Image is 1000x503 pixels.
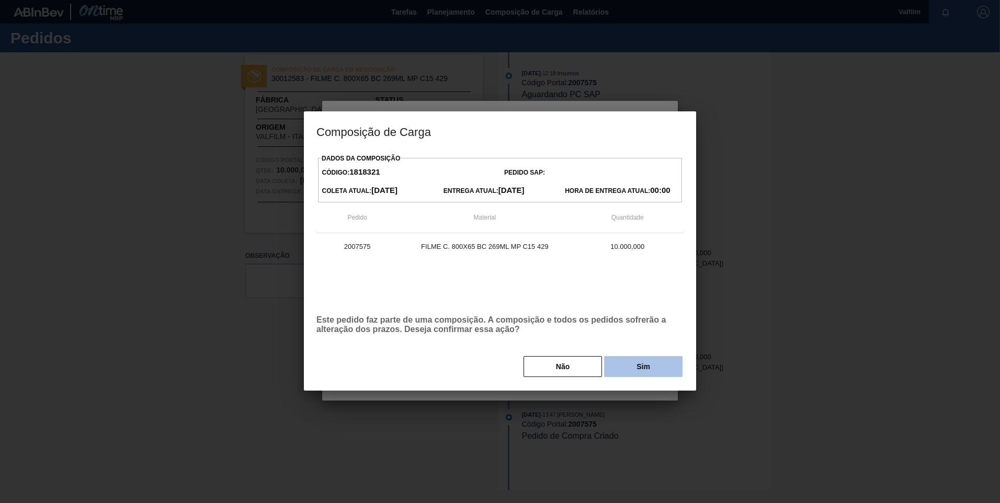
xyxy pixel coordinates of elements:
[322,155,400,162] label: Dados da Composição
[322,187,397,195] span: Coleta Atual:
[316,315,684,334] p: Este pedido faz parte de uma composição. A composição e todos os pedidos sofrerão a alteração dos...
[524,356,602,377] button: Não
[316,233,398,259] td: 2007575
[349,167,380,176] strong: 1818321
[371,186,397,195] strong: [DATE]
[347,214,367,221] span: Pedido
[571,233,684,259] td: 10.000,000
[398,233,571,259] td: FILME C. 800X65 BC 269ML MP C15 429
[304,111,696,151] h3: Composição de Carga
[565,187,670,195] span: Hora de Entrega Atual:
[474,214,496,221] span: Material
[611,214,644,221] span: Quantidade
[498,186,525,195] strong: [DATE]
[650,186,670,195] strong: 00:00
[504,169,545,176] span: Pedido SAP:
[444,187,525,195] span: Entrega Atual:
[322,169,380,176] span: Código:
[604,356,683,377] button: Sim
